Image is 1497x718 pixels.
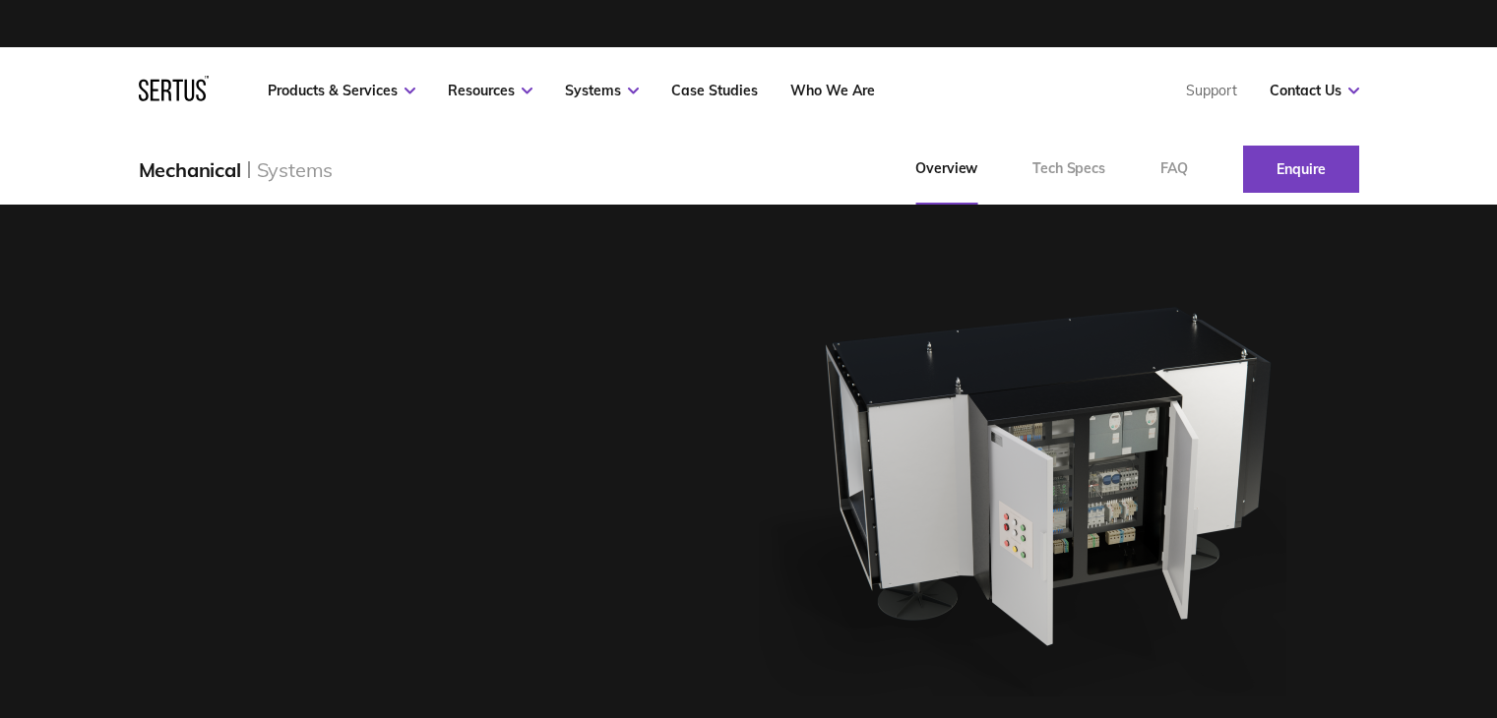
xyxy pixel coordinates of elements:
[1243,146,1359,193] a: Enquire
[257,157,334,182] div: Systems
[1005,134,1133,205] a: Tech Specs
[671,82,758,99] a: Case Studies
[1133,134,1216,205] a: FAQ
[448,82,532,99] a: Resources
[790,82,875,99] a: Who We Are
[1186,82,1237,99] a: Support
[565,82,639,99] a: Systems
[139,157,241,182] div: Mechanical
[268,82,415,99] a: Products & Services
[1270,82,1359,99] a: Contact Us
